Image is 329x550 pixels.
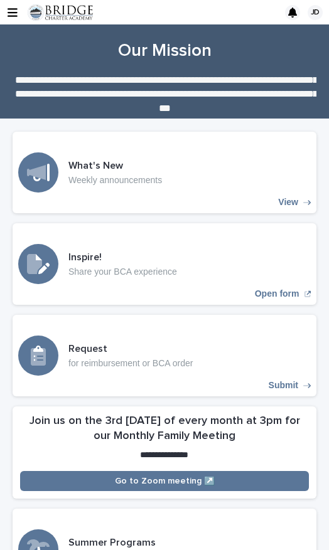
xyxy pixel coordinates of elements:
[68,251,177,264] h3: Inspire!
[68,342,193,356] h3: Request
[28,4,93,21] img: V1C1m3IdTEidaUdm9Hs0
[13,132,316,213] a: View
[20,414,309,444] h2: Join us on the 3rd [DATE] of every month at 3pm for our Monthly Family Meeting
[68,358,193,369] p: for reimbursement or BCA order
[115,477,215,485] span: Go to Zoom meeting ↗️
[308,5,323,20] div: JD
[68,267,177,277] p: Share your BCA experience
[20,471,309,491] a: Go to Zoom meeting ↗️
[68,159,162,172] h3: What's New
[68,175,162,186] p: Weekly announcements
[13,223,316,305] a: Open form
[278,197,298,208] p: View
[68,536,156,549] h3: Summer Programs
[255,288,299,299] p: Open form
[269,380,298,391] p: Submit
[13,315,316,396] a: Submit
[13,40,316,63] h1: Our Mission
